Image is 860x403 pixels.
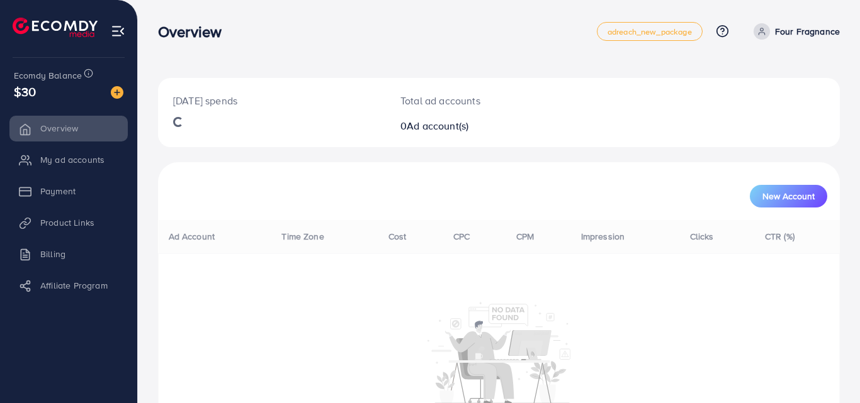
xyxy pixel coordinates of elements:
[14,69,82,82] span: Ecomdy Balance
[173,93,370,108] p: [DATE] spends
[111,24,125,38] img: menu
[597,22,703,41] a: adreach_new_package
[400,120,541,132] h2: 0
[762,192,815,201] span: New Account
[111,86,123,99] img: image
[158,23,232,41] h3: Overview
[749,23,840,40] a: Four Fragnance
[14,82,36,101] span: $30
[13,18,98,37] img: logo
[400,93,541,108] p: Total ad accounts
[775,24,840,39] p: Four Fragnance
[750,185,827,207] button: New Account
[608,28,692,36] span: adreach_new_package
[407,119,468,133] span: Ad account(s)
